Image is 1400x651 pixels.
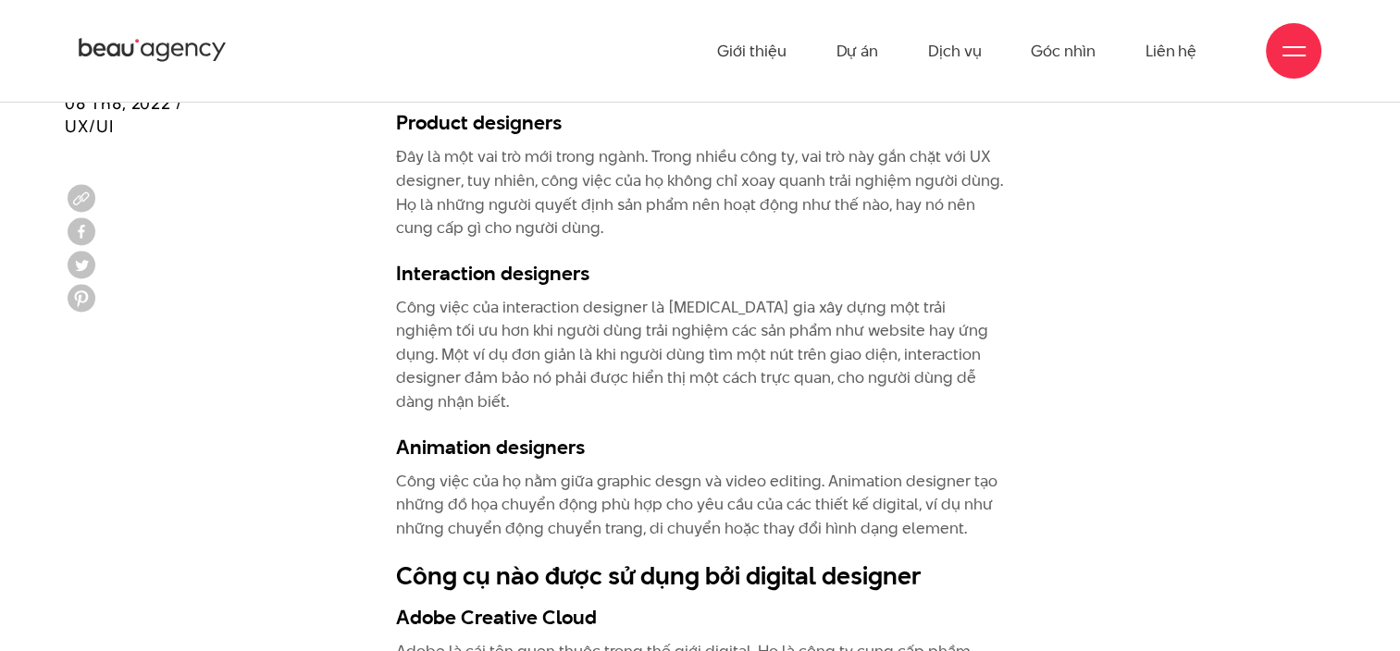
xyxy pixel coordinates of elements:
span: 08 Th8, 2022 / UX/UI [65,92,183,139]
h3: Animation designers [396,433,1004,461]
p: Công việc của interaction designer là [MEDICAL_DATA] gia xây dựng một trải nghiệm tối ưu hơn khi ... [396,296,1004,414]
p: Đây là một vai trò mới trong ngành. Trong nhiều công ty, vai trò này gắn chặt với UX designer, tu... [396,145,1004,240]
p: Công việc của họ nằm giữa graphic desgn và video editing. Animation designer tạo những đồ họa chu... [396,470,1004,541]
h3: Product designers [396,108,1004,136]
h2: Công cụ nào được sử dụng bởi digital designer [396,559,1004,594]
h3: Adobe Creative Cloud [396,603,1004,631]
h3: Interaction designers [396,259,1004,287]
